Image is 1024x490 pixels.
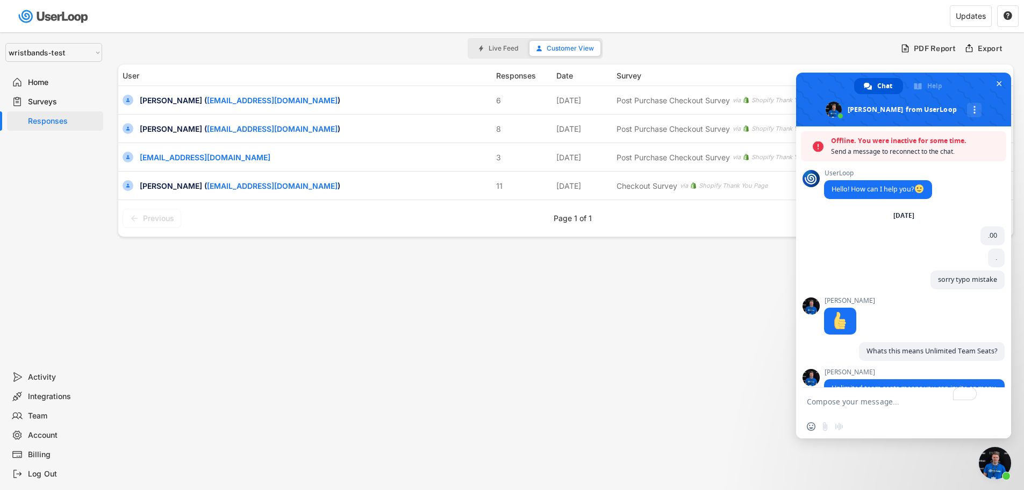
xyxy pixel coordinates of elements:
[28,450,99,460] div: Billing
[979,447,1011,479] a: Close chat
[471,41,525,56] button: Live Feed
[832,384,996,402] span: Unlimited team seats means you can invite as many people to your account as you like
[824,368,1005,376] span: [PERSON_NAME]
[1003,11,1013,21] button: 
[914,44,956,53] div: PDF Report
[832,184,925,194] span: Hello! How can I help you?
[854,78,903,94] a: Chat
[807,422,815,431] span: Insert an emoji
[690,182,697,189] img: 1156660_ecommerce_logo_shopify_icon%20%281%29.png
[1004,11,1012,20] text: 
[743,125,749,132] img: 1156660_ecommerce_logo_shopify_icon%20%281%29.png
[751,96,820,105] div: Shopify Thank You Page
[16,5,92,27] img: userloop-logo-01.svg
[617,152,730,163] div: Post Purchase Checkout Survey
[617,95,730,106] div: Post Purchase Checkout Survey
[207,124,338,133] a: [EMAIL_ADDRESS][DOMAIN_NAME]
[556,123,610,134] div: [DATE]
[140,95,490,106] div: [PERSON_NAME] ( )
[28,116,99,126] div: Responses
[993,78,1005,89] span: Close chat
[123,209,181,228] button: Previous
[28,411,99,421] div: Team
[496,152,550,163] div: 3
[496,123,550,134] div: 8
[556,70,610,81] div: Date
[988,231,997,240] span: .00
[996,253,997,262] span: .
[556,180,610,191] div: [DATE]
[547,45,594,52] span: Customer View
[751,124,820,133] div: Shopify Thank You Page
[617,123,730,134] div: Post Purchase Checkout Survey
[556,152,610,163] div: [DATE]
[28,430,99,441] div: Account
[496,180,550,191] div: 11
[496,70,550,81] div: Responses
[824,169,932,177] span: UserLoop
[28,372,99,382] div: Activity
[554,215,592,222] div: Page 1 of 1
[956,12,986,20] div: Updates
[733,124,741,133] div: via
[831,136,1001,146] span: Offline. You were inactive for some time.
[617,180,677,191] div: Checkout Survey
[807,388,979,415] textarea: To enrich screen reader interactions, please activate Accessibility in Grammarly extension settings
[893,212,914,219] div: [DATE]
[699,181,768,190] div: Shopify Thank You Page
[938,275,997,284] span: sorry typo mistake
[978,44,1003,53] div: Export
[207,96,338,105] a: [EMAIL_ADDRESS][DOMAIN_NAME]
[867,346,997,356] span: Whats this means Unlimited Team Seats?
[617,70,984,81] div: Survey
[743,154,749,160] img: 1156660_ecommerce_logo_shopify_icon%20%281%29.png
[824,297,875,304] span: [PERSON_NAME]
[28,97,99,107] div: Surveys
[28,469,99,479] div: Log Out
[680,181,688,190] div: via
[140,180,490,191] div: [PERSON_NAME] ( )
[743,97,749,103] img: 1156660_ecommerce_logo_shopify_icon%20%281%29.png
[28,77,99,88] div: Home
[733,96,741,105] div: via
[733,153,741,162] div: via
[140,123,490,134] div: [PERSON_NAME] ( )
[751,153,820,162] div: Shopify Thank You Page
[207,181,338,190] a: [EMAIL_ADDRESS][DOMAIN_NAME]
[877,78,892,94] span: Chat
[140,153,270,162] a: [EMAIL_ADDRESS][DOMAIN_NAME]
[496,95,550,106] div: 6
[28,392,99,402] div: Integrations
[123,70,490,81] div: User
[489,45,518,52] span: Live Feed
[831,146,1001,157] span: Send a message to reconnect to the chat.
[529,41,600,56] button: Customer View
[556,95,610,106] div: [DATE]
